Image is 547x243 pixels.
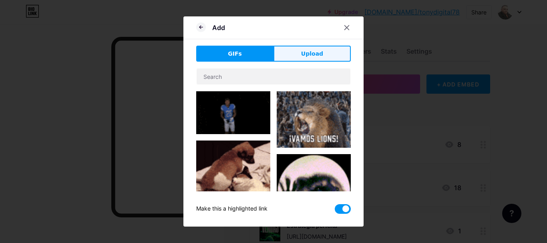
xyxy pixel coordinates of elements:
input: Search [197,68,350,84]
img: Gihpy [196,91,270,134]
img: Gihpy [277,91,351,148]
img: Gihpy [196,141,270,207]
div: Make this a highlighted link [196,204,267,214]
span: Upload [301,50,323,58]
div: Add [212,23,225,32]
span: GIFs [228,50,242,58]
img: Gihpy [277,154,351,228]
button: Upload [273,46,351,62]
button: GIFs [196,46,273,62]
